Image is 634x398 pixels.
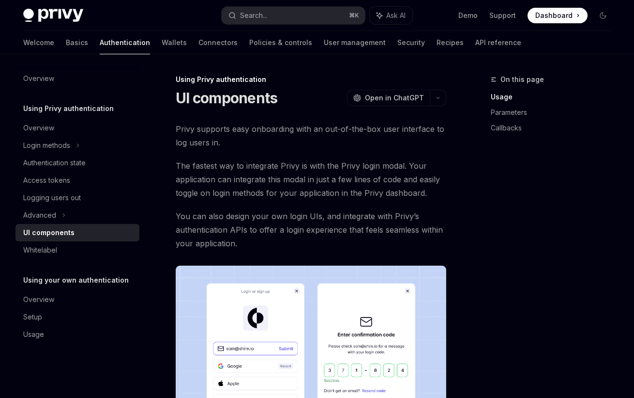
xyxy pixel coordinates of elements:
div: Using Privy authentication [176,75,446,84]
a: Usage [491,89,619,105]
a: Overview [15,70,139,87]
img: dark logo [23,9,83,22]
a: Policies & controls [249,31,312,54]
div: Logging users out [23,192,81,204]
h5: Using Privy authentication [23,103,114,114]
a: Support [489,11,516,20]
div: Overview [23,73,54,84]
div: Setup [23,311,42,323]
h1: UI components [176,89,277,107]
a: User management [324,31,386,54]
button: Open in ChatGPT [347,90,430,106]
a: Overview [15,291,139,308]
a: Demo [458,11,478,20]
a: Logging users out [15,189,139,207]
div: Overview [23,122,54,134]
span: You can also design your own login UIs, and integrate with Privy’s authentication APIs to offer a... [176,209,446,250]
a: Parameters [491,105,619,120]
a: UI components [15,224,139,241]
a: Recipes [437,31,464,54]
h5: Using your own authentication [23,274,129,286]
button: Toggle dark mode [595,8,611,23]
a: Authentication state [15,154,139,172]
a: Welcome [23,31,54,54]
span: Privy supports easy onboarding with an out-of-the-box user interface to log users in. [176,122,446,149]
span: The fastest way to integrate Privy is with the Privy login modal. Your application can integrate ... [176,159,446,200]
span: Ask AI [386,11,406,20]
div: Search... [240,10,267,21]
div: Access tokens [23,175,70,186]
span: On this page [500,74,544,85]
span: ⌘ K [349,12,359,19]
div: Authentication state [23,157,86,169]
a: Whitelabel [15,241,139,259]
a: Basics [66,31,88,54]
a: Access tokens [15,172,139,189]
div: UI components [23,227,75,239]
a: Callbacks [491,120,619,136]
a: Overview [15,119,139,137]
button: Search...⌘K [222,7,365,24]
a: Dashboard [528,8,588,23]
div: Login methods [23,140,70,151]
a: Security [397,31,425,54]
a: Connectors [198,31,238,54]
a: Authentication [100,31,150,54]
a: API reference [475,31,521,54]
div: Usage [23,329,44,340]
div: Overview [23,294,54,305]
span: Open in ChatGPT [365,93,424,103]
button: Ask AI [370,7,412,24]
a: Usage [15,326,139,343]
span: Dashboard [535,11,573,20]
a: Wallets [162,31,187,54]
a: Setup [15,308,139,326]
div: Advanced [23,209,56,221]
div: Whitelabel [23,244,57,256]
